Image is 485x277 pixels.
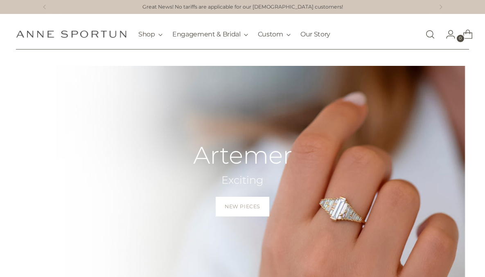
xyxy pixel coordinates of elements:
[172,25,248,43] button: Engagement & Bridal
[193,173,292,187] h2: Exciting
[16,30,126,38] a: Anne Sportun Fine Jewellery
[456,26,473,43] a: Open cart modal
[225,203,260,210] span: New Pieces
[193,142,292,169] h2: Artemer
[300,25,330,43] a: Our Story
[457,35,464,42] span: 0
[439,26,456,43] a: Go to the account page
[258,25,291,43] button: Custom
[422,26,438,43] a: Open search modal
[216,197,269,216] a: New Pieces
[138,25,162,43] button: Shop
[142,3,343,11] a: Great News! No tariffs are applicable for our [DEMOGRAPHIC_DATA] customers!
